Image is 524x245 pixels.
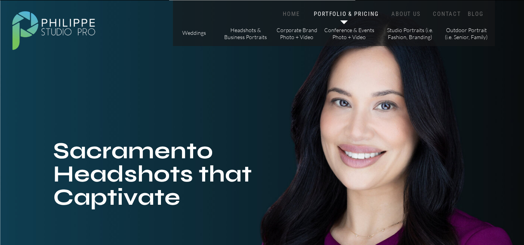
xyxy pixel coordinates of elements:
[224,27,268,40] a: Headshots & Business Portraits
[53,139,271,216] h1: Sacramento Headshots that Captivate
[384,27,436,40] a: Studio Portraits (i.e. Fashion, Branding)
[390,10,423,18] a: ABOUT US
[275,10,308,18] a: HOME
[180,29,208,38] a: Weddings
[324,27,375,40] a: Conference & Events Photo + Video
[431,10,463,18] a: CONTACT
[275,27,319,40] a: Corporate Brand Photo + Video
[313,10,380,18] a: PORTFOLIO & PRICING
[466,10,486,18] a: BLOG
[444,27,488,40] a: Outdoor Portrait (i.e. Senior, Family)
